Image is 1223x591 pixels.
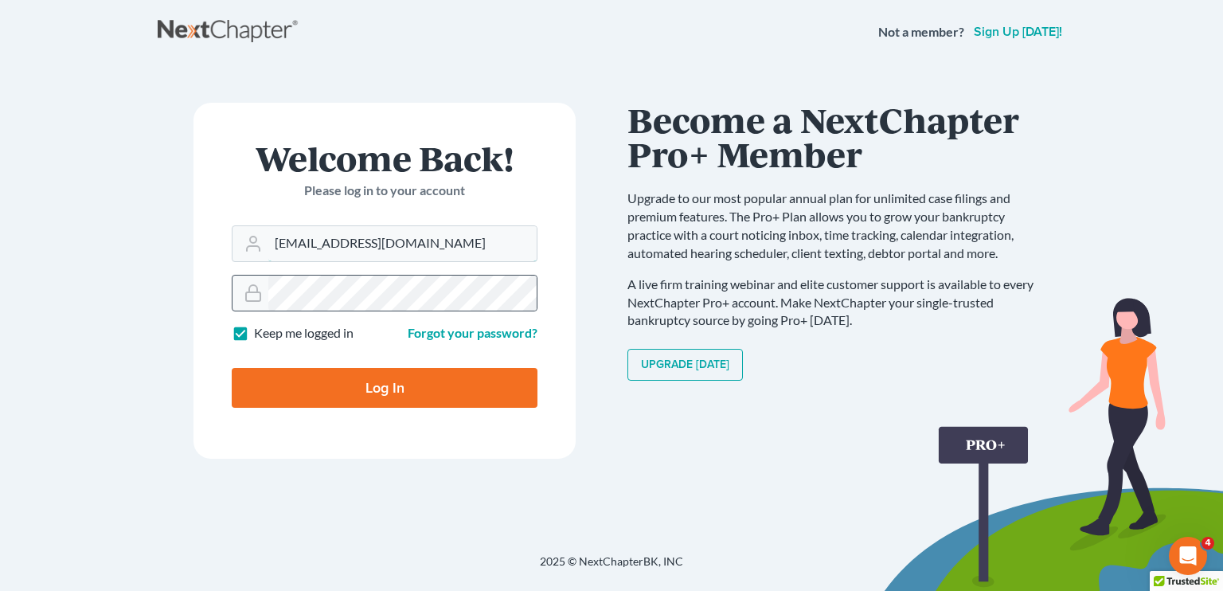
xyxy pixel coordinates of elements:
h1: Welcome Back! [232,141,537,175]
strong: Not a member? [878,23,964,41]
a: Forgot your password? [408,325,537,340]
input: Email Address [268,226,537,261]
a: Upgrade [DATE] [627,349,743,381]
p: A live firm training webinar and elite customer support is available to every NextChapter Pro+ ac... [627,276,1049,331]
iframe: Intercom live chat [1169,537,1207,575]
label: Keep me logged in [254,324,354,342]
p: Upgrade to our most popular annual plan for unlimited case filings and premium features. The Pro+... [627,190,1049,262]
p: Please log in to your account [232,182,537,200]
div: 2025 © NextChapterBK, INC [158,554,1065,582]
span: 4 [1202,537,1214,550]
a: Sign up [DATE]! [971,25,1065,38]
h1: Become a NextChapter Pro+ Member [627,103,1049,170]
input: Log In [232,368,537,408]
